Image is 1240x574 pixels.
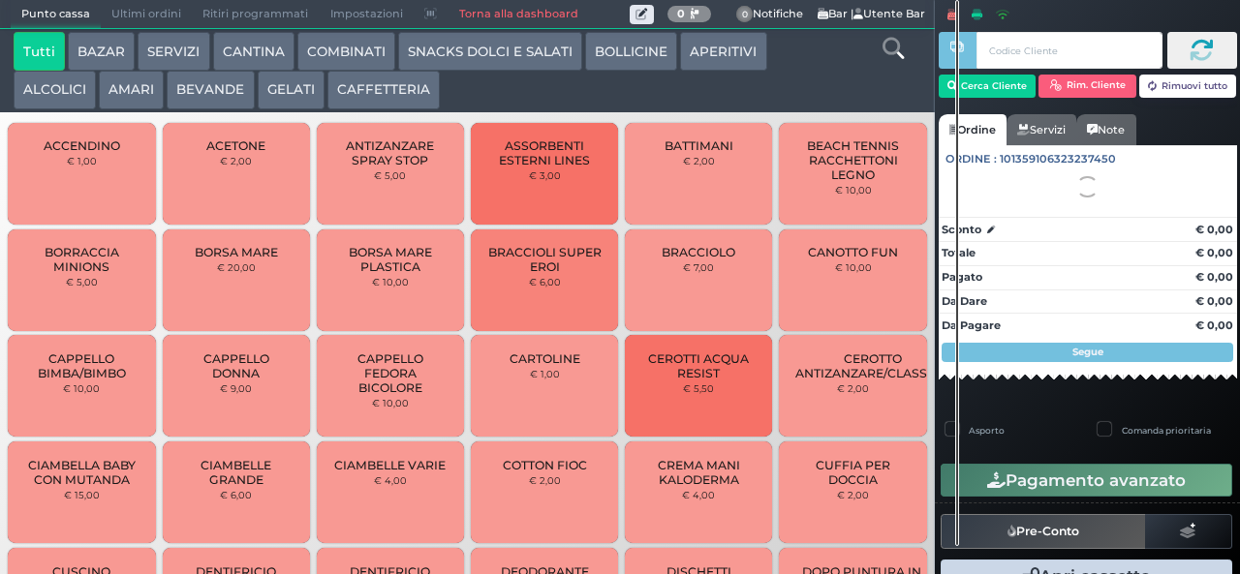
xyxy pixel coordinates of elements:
[14,32,65,71] button: Tutti
[1195,318,1233,332] strong: € 0,00
[1195,294,1233,308] strong: € 0,00
[372,397,409,408] small: € 10,00
[942,246,976,259] strong: Totale
[680,32,766,71] button: APERITIVI
[297,32,395,71] button: COMBINATI
[677,7,685,20] b: 0
[64,489,100,500] small: € 15,00
[333,138,449,167] span: ANTIZANZARE SPRAY STOP
[206,138,265,153] span: ACETONE
[503,458,587,472] span: COTTON FIOC
[945,151,997,167] span: Ordine :
[795,458,911,487] span: CUFFIA PER DOCCIA
[939,75,1037,98] button: Cerca Cliente
[1122,424,1211,437] label: Comanda prioritaria
[683,155,715,166] small: € 2,00
[662,245,735,259] span: BRACCIOLO
[530,368,560,379] small: € 1,00
[1007,114,1076,145] a: Servizi
[682,489,715,500] small: € 4,00
[68,32,135,71] button: BAZAR
[99,71,164,109] button: AMARI
[942,294,987,308] strong: Da Dare
[220,155,252,166] small: € 2,00
[939,114,1007,145] a: Ordine
[44,138,120,153] span: ACCENDINO
[178,458,294,487] span: CIAMBELLE GRANDE
[837,382,869,394] small: € 2,00
[14,71,96,109] button: ALCOLICI
[448,1,588,28] a: Torna alla dashboard
[220,382,252,394] small: € 9,00
[24,245,139,274] span: BORRACCIA MINIONS
[510,351,580,366] span: CARTOLINE
[665,138,733,153] span: BATTIMANI
[969,424,1005,437] label: Asporto
[63,382,100,394] small: € 10,00
[11,1,101,28] span: Punto cassa
[808,245,898,259] span: CANOTTO FUN
[213,32,294,71] button: CANTINA
[220,489,252,500] small: € 6,00
[1072,346,1103,358] strong: Segue
[334,458,446,472] span: CIAMBELLE VARIE
[398,32,582,71] button: SNACKS DOLCI E SALATI
[641,458,757,487] span: CREMA MANI KALODERMA
[178,351,294,380] span: CAPPELLO DONNA
[192,1,319,28] span: Ritiri programmati
[683,261,714,273] small: € 7,00
[66,276,98,287] small: € 5,00
[372,276,409,287] small: € 10,00
[1139,75,1237,98] button: Rimuovi tutto
[942,318,1001,332] strong: Da Pagare
[795,138,911,182] span: BEACH TENNIS RACCHETTONI LEGNO
[529,169,561,181] small: € 3,00
[1076,114,1135,145] a: Note
[941,514,1146,549] button: Pre-Conto
[24,351,139,380] span: CAPPELLO BIMBA/BIMBO
[327,71,440,109] button: CAFFETTERIA
[67,155,97,166] small: € 1,00
[835,184,872,196] small: € 10,00
[333,351,449,395] span: CAPPELLO FEDORA BICOLORE
[641,351,757,380] span: CEROTTI ACQUA RESIST
[683,382,714,394] small: € 5,50
[529,474,561,486] small: € 2,00
[374,474,407,486] small: € 4,00
[976,32,1162,69] input: Codice Cliente
[1195,246,1233,259] strong: € 0,00
[529,276,561,287] small: € 6,00
[138,32,209,71] button: SERVIZI
[320,1,414,28] span: Impostazioni
[217,261,256,273] small: € 20,00
[835,261,872,273] small: € 10,00
[487,245,603,274] span: BRACCIOLI SUPER EROI
[1195,223,1233,236] strong: € 0,00
[333,245,449,274] span: BORSA MARE PLASTICA
[795,351,949,380] span: CEROTTO ANTIZANZARE/CLASSICO
[101,1,192,28] span: Ultimi ordini
[167,71,254,109] button: BEVANDE
[942,270,982,284] strong: Pagato
[941,464,1232,497] button: Pagamento avanzato
[736,6,754,23] span: 0
[1038,75,1136,98] button: Rim. Cliente
[837,489,869,500] small: € 2,00
[258,71,325,109] button: GELATI
[195,245,278,259] span: BORSA MARE
[942,222,981,238] strong: Sconto
[374,169,406,181] small: € 5,00
[1000,151,1116,167] span: 101359106323237450
[487,138,603,167] span: ASSORBENTI ESTERNI LINES
[1195,270,1233,284] strong: € 0,00
[24,458,139,487] span: CIAMBELLA BABY CON MUTANDA
[585,32,677,71] button: BOLLICINE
